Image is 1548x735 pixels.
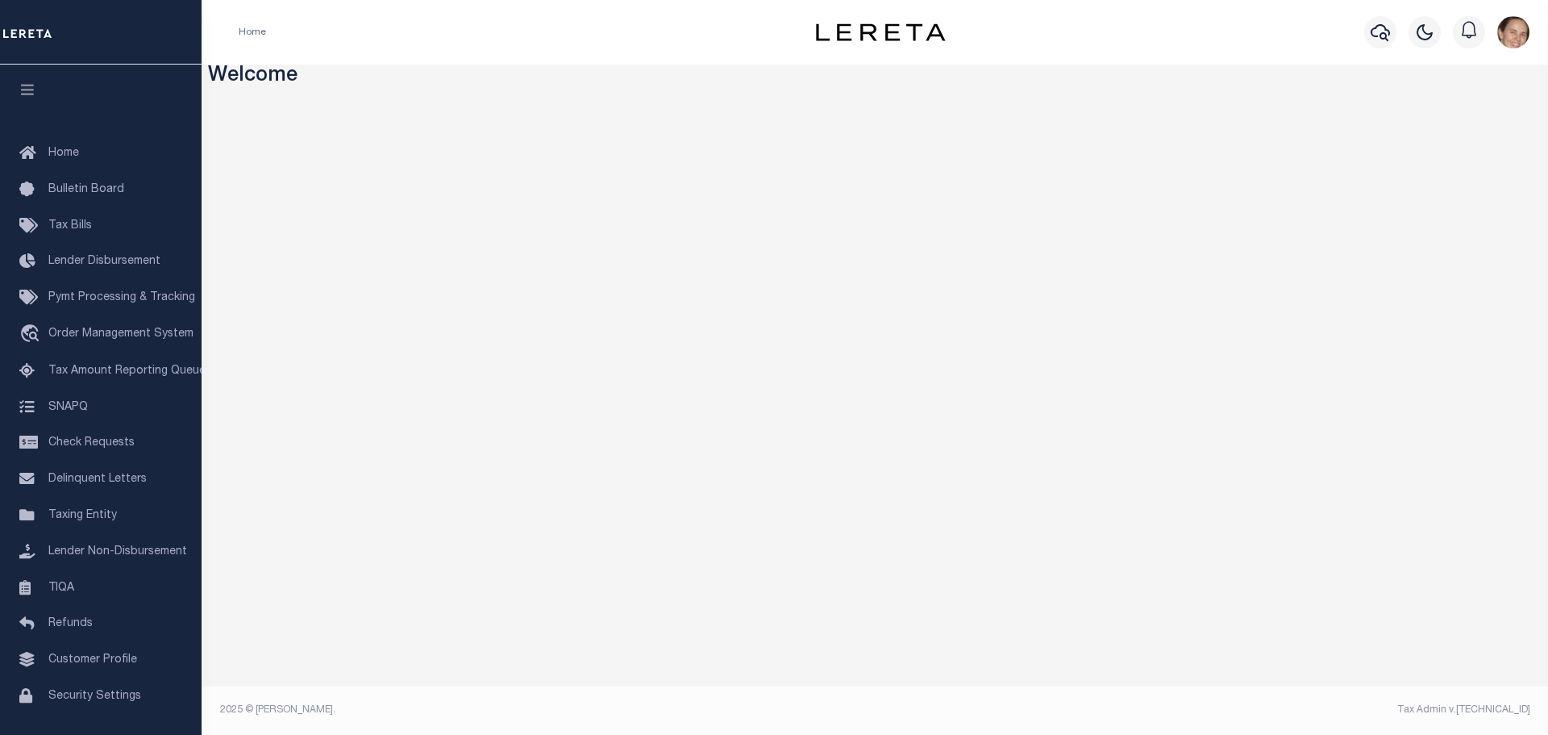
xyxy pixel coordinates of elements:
span: Tax Bills [48,220,92,232]
li: Home [239,25,266,40]
span: SNAPQ [48,401,88,412]
span: Security Settings [48,691,141,702]
span: Refunds [48,618,93,629]
span: Lender Disbursement [48,256,160,267]
span: Bulletin Board [48,184,124,195]
span: Customer Profile [48,654,137,666]
span: Pymt Processing & Tracking [48,292,195,303]
span: Home [48,148,79,159]
div: Tax Admin v.[TECHNICAL_ID] [887,703,1530,717]
span: Taxing Entity [48,510,117,521]
span: Tax Amount Reporting Queue [48,365,206,377]
span: Delinquent Letters [48,474,147,485]
img: logo-dark.svg [816,23,945,41]
span: Order Management System [48,328,193,340]
h3: Welcome [208,65,1542,90]
span: Lender Non-Disbursement [48,546,187,558]
span: Check Requests [48,437,135,449]
span: TIQA [48,582,74,593]
i: travel_explore [19,324,45,345]
div: 2025 © [PERSON_NAME]. [208,703,876,717]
